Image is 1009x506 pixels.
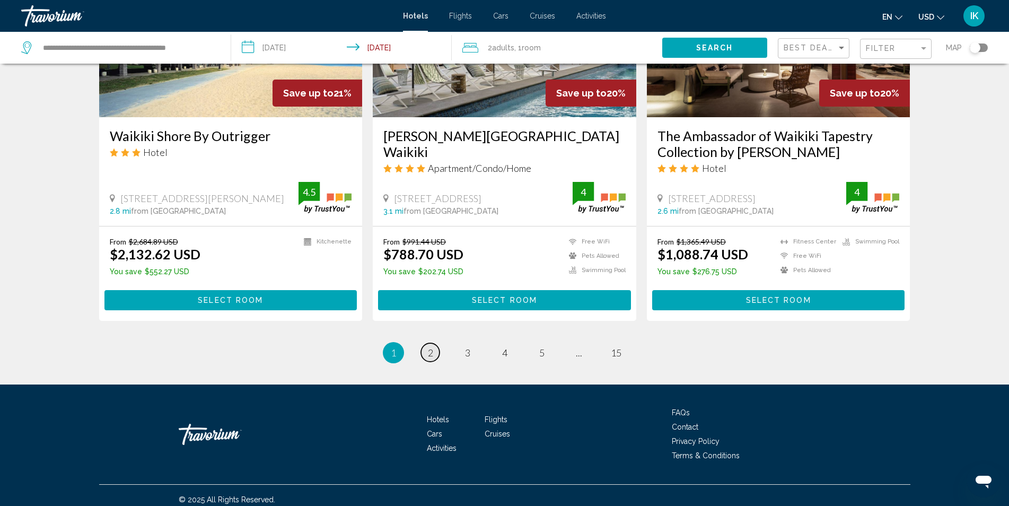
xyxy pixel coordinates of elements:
[427,444,457,452] a: Activities
[657,267,748,276] p: $276.75 USD
[846,182,899,213] img: trustyou-badge.svg
[394,193,481,204] span: [STREET_ADDRESS]
[830,88,880,99] span: Save up to
[657,128,900,160] a: The Ambassador of Waikiki Tapestry Collection by [PERSON_NAME]
[273,80,362,107] div: 21%
[427,430,442,438] span: Cars
[564,251,626,260] li: Pets Allowed
[564,266,626,275] li: Swimming Pool
[428,347,433,359] span: 2
[672,451,740,460] span: Terms & Conditions
[573,182,626,213] img: trustyou-badge.svg
[918,9,944,24] button: Change currency
[493,12,508,20] a: Cars
[110,237,126,246] span: From
[576,347,582,359] span: ...
[465,347,470,359] span: 3
[488,40,514,55] span: 2
[485,415,507,424] a: Flights
[657,207,679,215] span: 2.6 mi
[784,44,846,53] mat-select: Sort by
[110,146,352,158] div: 3 star Hotel
[383,128,626,160] a: [PERSON_NAME][GEOGRAPHIC_DATA] Waikiki
[428,162,531,174] span: Apartment/Condo/Home
[129,237,178,246] del: $2,684.89 USD
[283,88,334,99] span: Save up to
[514,40,541,55] span: , 1
[21,5,392,27] a: Travorium
[677,237,726,246] del: $1,365.49 USD
[702,162,726,174] span: Hotel
[492,43,514,52] span: Adults
[672,408,690,417] a: FAQs
[784,43,839,52] span: Best Deals
[391,347,396,359] span: 1
[775,251,837,260] li: Free WiFi
[383,267,416,276] span: You save
[502,347,507,359] span: 4
[837,237,899,246] li: Swimming Pool
[564,237,626,246] li: Free WiFi
[775,237,837,246] li: Fitness Center
[131,207,226,215] span: from [GEOGRAPHIC_DATA]
[110,267,142,276] span: You save
[299,186,320,198] div: 4.5
[120,193,284,204] span: [STREET_ADDRESS][PERSON_NAME]
[427,415,449,424] a: Hotels
[679,207,774,215] span: from [GEOGRAPHIC_DATA]
[179,495,275,504] span: © 2025 All Rights Reserved.
[99,342,910,363] ul: Pagination
[668,193,756,204] span: [STREET_ADDRESS]
[652,290,905,310] button: Select Room
[383,207,403,215] span: 3.1 mi
[198,296,263,305] span: Select Room
[299,182,352,213] img: trustyou-badge.svg
[866,44,896,53] span: Filter
[383,162,626,174] div: 4 star Apartment
[110,246,200,262] ins: $2,132.62 USD
[143,146,168,158] span: Hotel
[546,80,636,107] div: 20%
[576,12,606,20] a: Activities
[403,12,428,20] a: Hotels
[657,246,748,262] ins: $1,088.74 USD
[672,437,720,446] a: Privacy Policy
[110,207,131,215] span: 2.8 mi
[860,38,932,60] button: Filter
[539,347,545,359] span: 5
[819,80,910,107] div: 20%
[696,44,733,53] span: Search
[967,464,1001,498] iframe: Button to launch messaging window
[104,290,357,310] button: Select Room
[485,430,510,438] a: Cruises
[918,13,934,21] span: USD
[530,12,555,20] a: Cruises
[449,12,472,20] a: Flights
[383,267,463,276] p: $202.74 USD
[746,296,811,305] span: Select Room
[573,186,594,198] div: 4
[662,38,767,57] button: Search
[652,293,905,304] a: Select Room
[611,347,621,359] span: 15
[846,186,867,198] div: 4
[110,128,352,144] a: Waikiki Shore By Outrigger
[383,246,463,262] ins: $788.70 USD
[657,237,674,246] span: From
[472,296,537,305] span: Select Room
[556,88,607,99] span: Save up to
[402,237,446,246] del: $991.44 USD
[452,32,662,64] button: Travelers: 2 adults, 0 children
[962,43,988,53] button: Toggle map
